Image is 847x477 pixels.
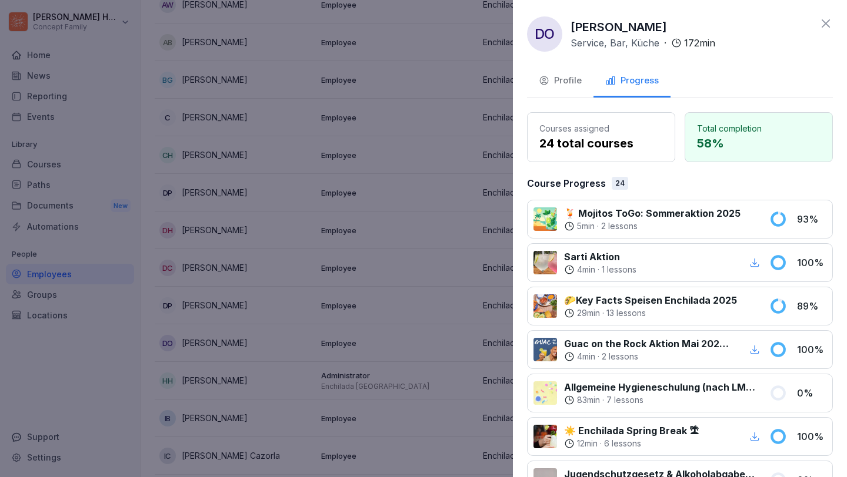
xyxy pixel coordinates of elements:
[697,135,821,152] p: 58 %
[564,394,755,406] div: ·
[593,66,671,98] button: Progress
[539,135,663,152] p: 24 total courses
[564,337,733,351] p: Guac on the Rock Aktion Mai 2025 🪨
[564,424,699,438] p: ☀️ Enchilada Spring Break 🏝
[564,351,733,362] div: ·
[564,438,699,449] div: ·
[684,36,715,50] p: 172 min
[527,176,606,190] p: Course Progress
[539,122,663,135] p: Courses assigned
[564,220,741,232] div: ·
[612,177,628,190] div: 24
[606,394,643,406] p: 7 lessons
[571,36,715,50] div: ·
[797,299,826,313] p: 89 %
[577,307,600,319] p: 29 min
[797,256,826,270] p: 100 %
[577,351,595,362] p: 4 min
[601,220,638,232] p: 2 lessons
[602,351,638,362] p: 2 lessons
[539,74,582,88] div: Profile
[527,16,562,52] div: DO
[577,438,598,449] p: 12 min
[797,429,826,444] p: 100 %
[571,36,659,50] p: Service, Bar, Küche
[564,250,636,264] p: Sarti Aktion
[564,307,737,319] div: ·
[577,220,595,232] p: 5 min
[564,206,741,220] p: 🍹 Mojitos ToGo: Sommeraktion 2025
[697,122,821,135] p: Total completion
[606,307,646,319] p: 13 lessons
[797,386,826,400] p: 0 %
[571,18,667,36] p: [PERSON_NAME]
[527,66,593,98] button: Profile
[605,74,659,88] div: Progress
[564,380,755,394] p: Allgemeine Hygieneschulung (nach LMHV §4)
[577,264,595,276] p: 4 min
[564,264,636,276] div: ·
[797,212,826,226] p: 93 %
[604,438,641,449] p: 6 lessons
[797,342,826,357] p: 100 %
[564,293,737,307] p: 🌮Key Facts Speisen Enchilada 2025
[577,394,600,406] p: 83 min
[602,264,636,276] p: 1 lessons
